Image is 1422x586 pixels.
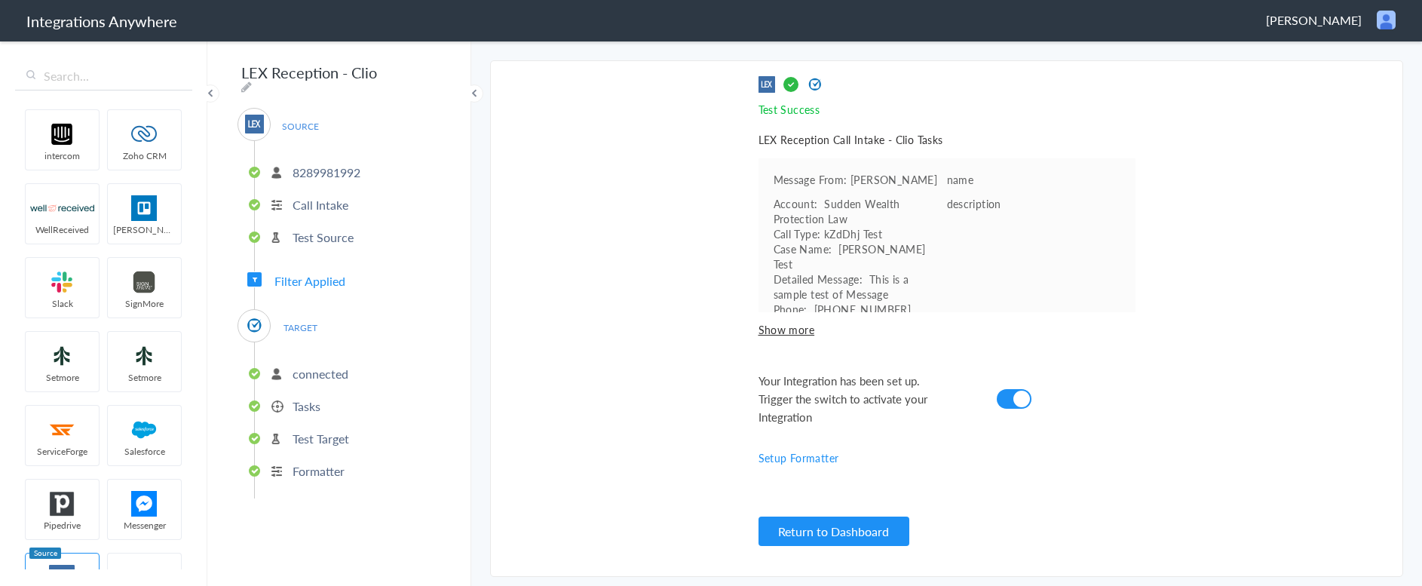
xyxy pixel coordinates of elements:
span: Your Integration has been set up. Trigger the switch to activate your Integration [759,372,955,426]
pre: Message From: [PERSON_NAME] [774,172,947,187]
img: signmore-logo.png [112,269,176,295]
p: 8289981992 [293,164,360,181]
pre: Account: Sudden Wealth Protection Law Call Type: kZdDhj Test Case Name: [PERSON_NAME] Test Detail... [774,196,947,347]
button: Return to Dashboard [759,517,909,546]
img: zoho-logo.svg [112,121,176,147]
span: WellReceived [26,223,99,236]
span: SignMore [108,297,181,310]
img: lex-app-logo.svg [245,115,264,133]
h5: LEX Reception Call Intake - Clio Tasks [759,132,1135,147]
span: Setmore [108,371,181,384]
img: trello.png [112,195,176,221]
span: Pipedrive [26,519,99,532]
span: Setmore [26,371,99,384]
span: intercom [26,149,99,162]
img: setmoreNew.jpg [30,343,94,369]
p: Test Source [293,229,354,246]
p: Test Target [293,430,349,447]
img: clio-logo.svg [245,316,264,335]
span: ServiceForge [26,445,99,458]
span: Salesforce [108,445,181,458]
p: Tasks [293,397,320,415]
img: pipedrive.png [30,491,94,517]
img: FBM.png [112,491,176,517]
p: Call Intake [293,196,348,213]
img: target [807,76,823,93]
input: Search... [15,62,192,91]
img: intercom-logo.svg [30,121,94,147]
img: user.png [1377,11,1396,29]
img: setmoreNew.jpg [112,343,176,369]
span: SOURCE [271,116,329,137]
span: Show more [759,322,1135,337]
span: Zoho CRM [108,149,181,162]
span: [PERSON_NAME] [1266,11,1362,29]
p: description [947,196,1120,211]
span: Filter Applied [274,272,345,290]
span: [PERSON_NAME] [108,223,181,236]
span: TARGET [271,318,329,338]
span: Slack [26,297,99,310]
h1: Integrations Anywhere [26,11,177,32]
p: Test Success [759,102,1135,117]
img: slack-logo.svg [30,269,94,295]
p: connected [293,365,348,382]
span: Messenger [108,519,181,532]
img: source [759,76,775,93]
p: Formatter [293,462,345,480]
a: Setup Formatter [759,450,839,465]
p: name [947,172,1120,187]
img: salesforce-logo.svg [112,417,176,443]
img: serviceforge-icon.png [30,417,94,443]
img: wr-logo.svg [30,195,94,221]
